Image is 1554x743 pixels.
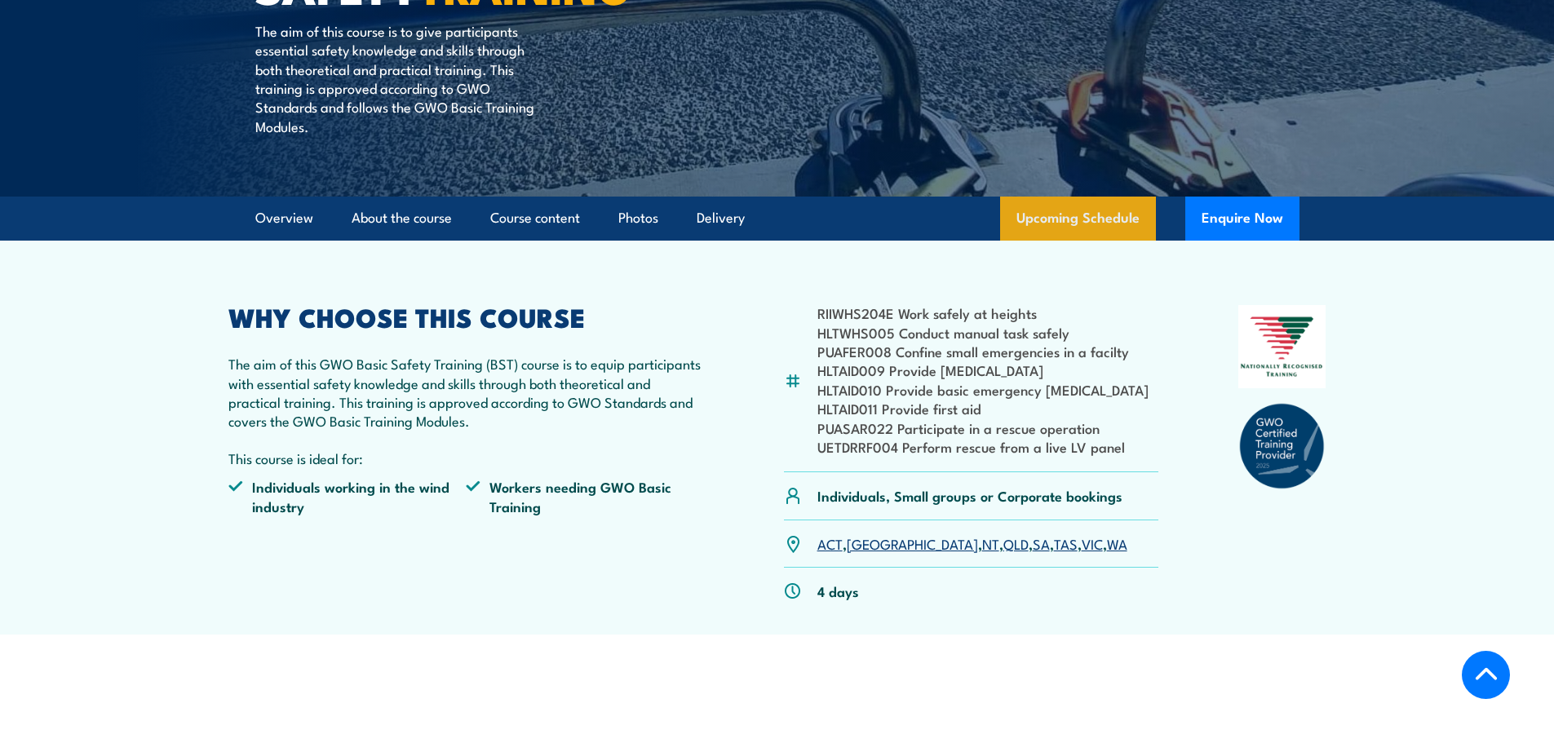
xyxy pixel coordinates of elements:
a: Upcoming Schedule [1000,197,1156,241]
button: Enquire Now [1185,197,1299,241]
li: UETDRRF004 Perform rescue from a live LV panel [817,437,1149,456]
a: [GEOGRAPHIC_DATA] [847,533,978,553]
li: HLTAID010 Provide basic emergency [MEDICAL_DATA] [817,380,1149,399]
p: Individuals, Small groups or Corporate bookings [817,486,1122,505]
a: Overview [255,197,313,240]
li: Individuals working in the wind industry [228,477,467,515]
img: Nationally Recognised Training logo. [1238,305,1326,388]
a: ACT [817,533,843,553]
a: VIC [1082,533,1103,553]
p: 4 days [817,582,859,600]
li: HLTAID009 Provide [MEDICAL_DATA] [817,360,1149,379]
a: Course content [490,197,580,240]
li: Workers needing GWO Basic Training [466,477,704,515]
img: GWO_badge_2025-a [1238,402,1326,490]
li: PUASAR022 Participate in a rescue operation [817,418,1149,437]
li: HLTAID011 Provide first aid [817,399,1149,418]
a: WA [1107,533,1127,553]
p: , , , , , , , [817,534,1127,553]
p: This course is ideal for: [228,449,705,467]
h2: WHY CHOOSE THIS COURSE [228,305,705,328]
p: The aim of this course is to give participants essential safety knowledge and skills through both... [255,21,553,135]
p: The aim of this GWO Basic Safety Training (BST) course is to equip participants with essential sa... [228,354,705,431]
a: TAS [1054,533,1078,553]
a: SA [1033,533,1050,553]
a: Delivery [697,197,745,240]
a: Photos [618,197,658,240]
a: QLD [1003,533,1029,553]
a: NT [982,533,999,553]
li: RIIWHS204E Work safely at heights [817,303,1149,322]
li: PUAFER008 Confine small emergencies in a facilty [817,342,1149,360]
li: HLTWHS005 Conduct manual task safely [817,323,1149,342]
a: About the course [352,197,452,240]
